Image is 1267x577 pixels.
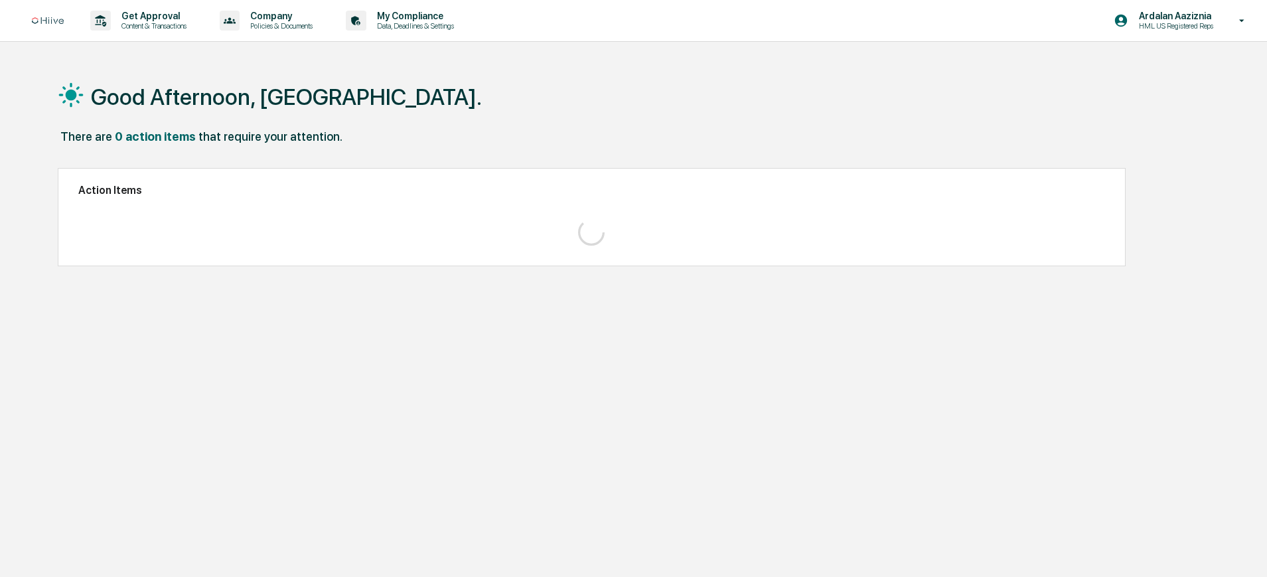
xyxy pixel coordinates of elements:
p: Company [240,11,319,21]
img: logo [32,17,64,25]
h2: Action Items [78,184,1104,197]
p: Get Approval [111,11,193,21]
p: Data, Deadlines & Settings [366,21,461,31]
p: Ardalan Aaziznia [1128,11,1220,21]
p: My Compliance [366,11,461,21]
div: There are [60,129,112,143]
h1: Good Afternoon, [GEOGRAPHIC_DATA]. [91,84,482,110]
p: HML US Registered Reps [1128,21,1220,31]
div: that require your attention. [198,129,342,143]
p: Content & Transactions [111,21,193,31]
p: Policies & Documents [240,21,319,31]
div: 0 action items [115,129,196,143]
